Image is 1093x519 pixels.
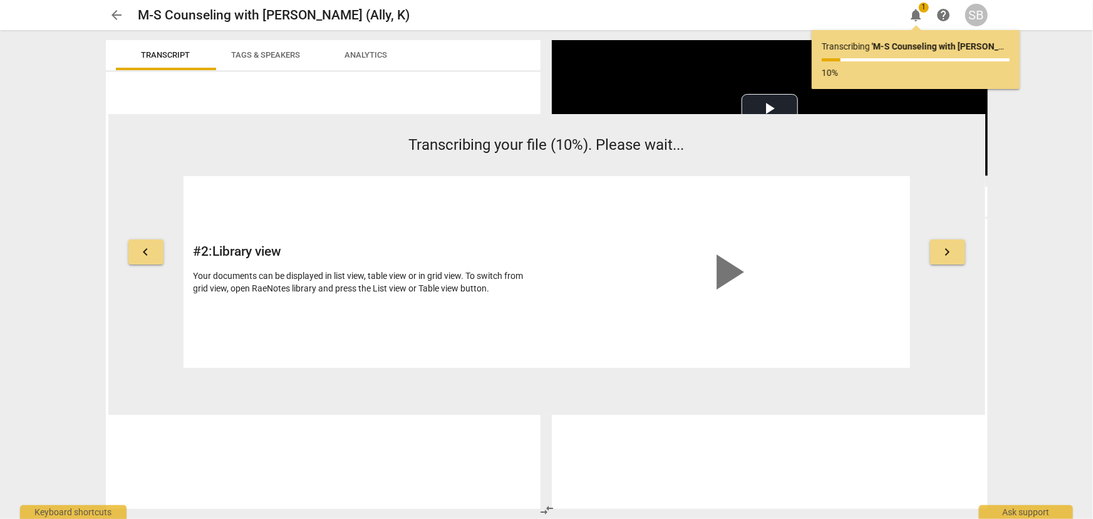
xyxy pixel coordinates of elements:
[822,40,1010,53] p: Transcribing ...
[232,50,301,60] span: Tags & Speakers
[539,503,554,518] span: compare_arrows
[20,505,127,519] div: Keyboard shortcuts
[933,4,955,26] a: Help
[965,4,988,26] button: SB
[905,4,928,26] button: Notifications
[409,136,685,154] span: Transcribing your file (10%). Please wait...
[872,41,1059,51] b: ' M-S Counseling with [PERSON_NAME] (Ally, K) '
[919,3,929,13] span: 1
[822,66,1010,80] p: 10%
[345,50,388,60] span: Analytics
[909,8,924,23] span: notifications
[979,505,1073,519] div: Ask support
[110,8,125,23] span: arrow_back
[142,50,190,60] span: Transcript
[936,8,951,23] span: help
[194,270,540,295] div: Your documents can be displayed in list view, table view or in grid view. To switch from grid vie...
[138,244,153,259] span: keyboard_arrow_left
[194,244,540,259] h2: # 2 : Library view
[940,244,955,259] span: keyboard_arrow_right
[697,242,757,302] span: play_arrow
[138,8,410,23] h2: M-S Counseling with [PERSON_NAME] (Ally, K)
